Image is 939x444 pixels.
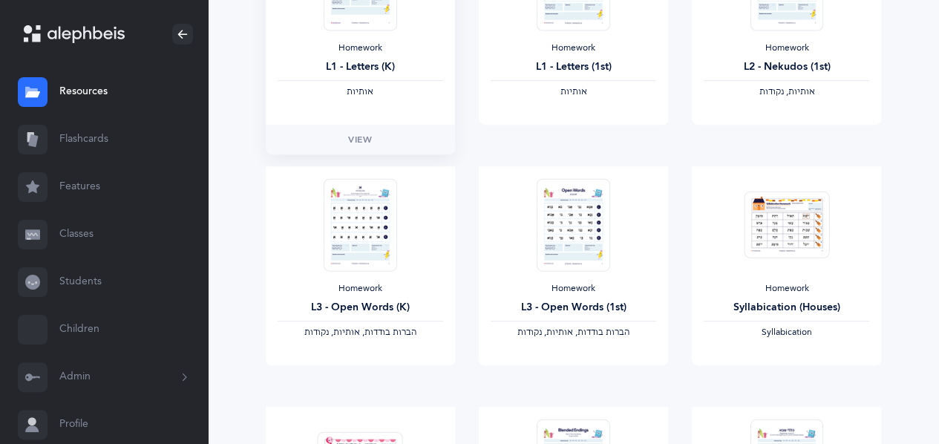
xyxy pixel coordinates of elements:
[278,300,443,316] div: L3 - Open Words (K)
[560,86,586,97] span: ‫אותיות‬
[865,370,921,426] iframe: Drift Widget Chat Controller
[704,59,869,75] div: L2 - Nekudos (1st)
[704,283,869,295] div: Homework
[517,327,629,337] span: ‫הברות בודדות, אותיות, נקודות‬
[278,283,443,295] div: Homework
[744,191,829,258] img: Homework_Syllabication-EN_Red_Houses_EN_thumbnail_1724301135.png
[491,283,656,295] div: Homework
[278,59,443,75] div: L1 - Letters (K)
[491,300,656,316] div: L3 - Open Words (1st)
[704,42,869,54] div: Homework
[759,86,814,97] span: ‫אותיות, נקודות‬
[704,327,869,339] div: Syllabication
[537,178,609,271] img: Homework_L3_OpenWords_O_Red_EN_thumbnail_1731217670.png
[348,133,372,146] span: View
[266,125,455,154] a: View
[491,59,656,75] div: L1 - Letters (1st)
[704,300,869,316] div: Syllabication (Houses)
[324,178,396,271] img: Homework_L3_OpenWords_R_EN_thumbnail_1731229486.png
[278,42,443,54] div: Homework
[304,327,416,337] span: ‫הברות בודדות, אותיות, נקודות‬
[347,86,373,97] span: ‫אותיות‬
[491,42,656,54] div: Homework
